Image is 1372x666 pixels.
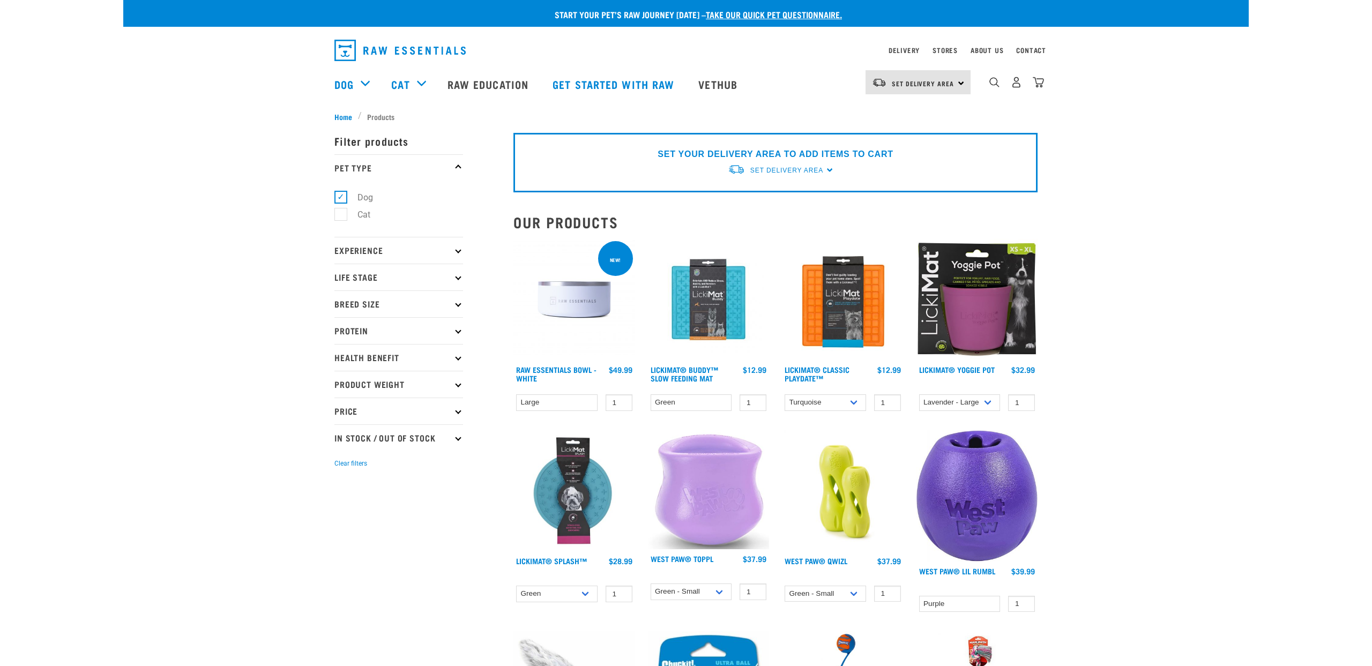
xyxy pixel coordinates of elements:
[334,424,463,451] p: In Stock / Out Of Stock
[1011,567,1035,575] div: $39.99
[334,371,463,398] p: Product Weight
[889,48,920,52] a: Delivery
[334,111,358,122] a: Home
[1008,596,1035,612] input: 1
[706,12,842,17] a: take our quick pet questionnaire.
[1016,48,1046,52] a: Contact
[513,430,635,552] img: Lickimat Splash Turquoise 570x570 crop top
[334,398,463,424] p: Price
[1033,77,1044,88] img: home-icon@2x.png
[516,559,587,563] a: LickiMat® Splash™
[971,48,1003,52] a: About Us
[916,239,1038,361] img: Yoggie pot packaging purple 2
[916,430,1038,562] img: 91vjngt Ls L AC SL1500
[782,430,904,551] img: Qwizl
[740,583,766,600] input: 1
[334,111,352,122] span: Home
[334,264,463,290] p: Life Stage
[542,63,688,106] a: Get started with Raw
[131,8,1257,21] p: Start your pet’s raw journey [DATE] –
[728,164,745,175] img: van-moving.png
[340,208,375,221] label: Cat
[1008,394,1035,411] input: 1
[334,317,463,344] p: Protein
[606,394,632,411] input: 1
[334,154,463,181] p: Pet Type
[872,78,886,87] img: van-moving.png
[919,368,995,371] a: LickiMat® Yoggie Pot
[334,40,466,61] img: Raw Essentials Logo
[874,394,901,411] input: 1
[123,63,1249,106] nav: dropdown navigation
[606,586,632,602] input: 1
[1011,365,1035,374] div: $32.99
[743,555,766,563] div: $37.99
[782,239,904,361] img: LM Playdate Orange 570x570 crop top
[874,586,901,602] input: 1
[334,237,463,264] p: Experience
[877,365,901,374] div: $12.99
[334,290,463,317] p: Breed Size
[1011,77,1022,88] img: user.png
[785,368,849,380] a: LickiMat® Classic Playdate™
[651,368,718,380] a: LickiMat® Buddy™ Slow Feeding Mat
[740,394,766,411] input: 1
[877,557,901,565] div: $37.99
[340,191,377,204] label: Dog
[334,76,354,92] a: Dog
[513,214,1038,230] h2: Our Products
[437,63,542,106] a: Raw Education
[516,368,596,380] a: Raw Essentials Bowl - White
[688,63,751,106] a: Vethub
[334,128,463,154] p: Filter products
[933,48,958,52] a: Stores
[989,77,1000,87] img: home-icon-1@2x.png
[648,239,770,361] img: Buddy Turquoise
[750,167,823,174] span: Set Delivery Area
[334,111,1038,122] nav: breadcrumbs
[648,430,770,550] img: Lavender Toppl
[609,365,632,374] div: $49.99
[651,557,713,560] a: West Paw® Toppl
[326,35,1046,65] nav: dropdown navigation
[334,459,367,468] button: Clear filters
[605,252,625,268] div: new!
[743,365,766,374] div: $12.99
[658,148,893,161] p: SET YOUR DELIVERY AREA TO ADD ITEMS TO CART
[334,344,463,371] p: Health Benefit
[919,569,995,573] a: West Paw® Lil Rumbl
[609,557,632,565] div: $28.99
[513,239,635,361] img: White Front
[391,76,409,92] a: Cat
[892,81,954,85] span: Set Delivery Area
[785,559,847,563] a: West Paw® Qwizl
